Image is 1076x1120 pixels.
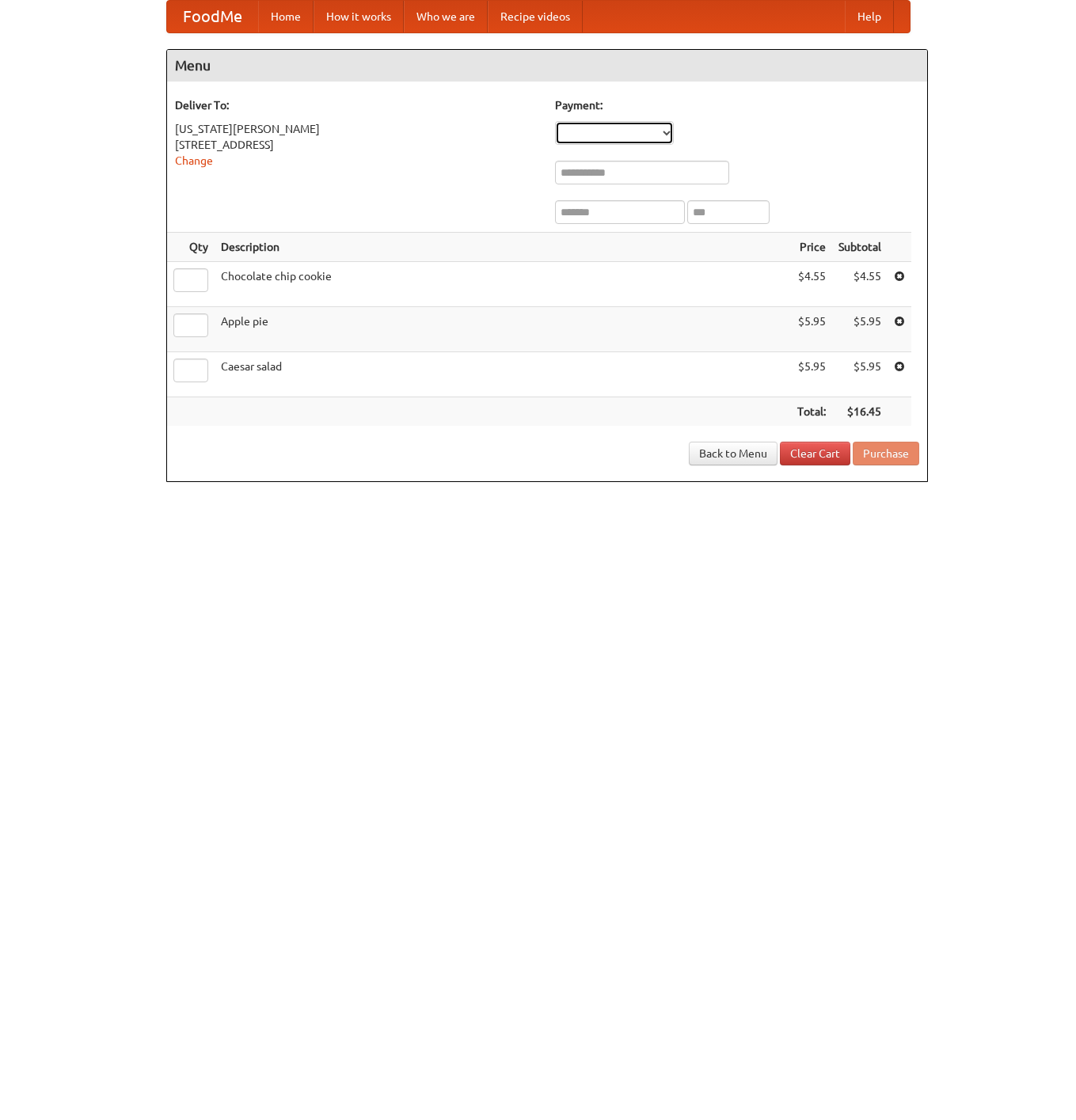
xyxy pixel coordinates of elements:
td: $4.55 [791,262,832,307]
a: How it works [314,1,404,32]
div: [US_STATE][PERSON_NAME] [175,121,539,137]
th: $16.45 [832,397,888,427]
th: Subtotal [832,233,888,262]
td: $4.55 [832,262,888,307]
a: Home [258,1,314,32]
th: Total: [791,397,832,427]
a: FoodMe [167,1,258,32]
h4: Menu [167,50,927,82]
th: Description [215,233,791,262]
h5: Deliver To: [175,97,539,113]
td: Chocolate chip cookie [215,262,791,307]
td: $5.95 [832,352,888,397]
a: Change [175,154,213,167]
a: Back to Menu [689,442,778,465]
th: Price [791,233,832,262]
td: $5.95 [791,307,832,352]
a: Clear Cart [780,442,850,465]
td: Caesar salad [215,352,791,397]
a: Help [845,1,894,32]
h5: Payment: [555,97,919,113]
td: $5.95 [791,352,832,397]
td: Apple pie [215,307,791,352]
td: $5.95 [832,307,888,352]
a: Who we are [404,1,488,32]
th: Qty [167,233,215,262]
button: Purchase [853,442,919,465]
div: [STREET_ADDRESS] [175,137,539,153]
a: Recipe videos [488,1,583,32]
